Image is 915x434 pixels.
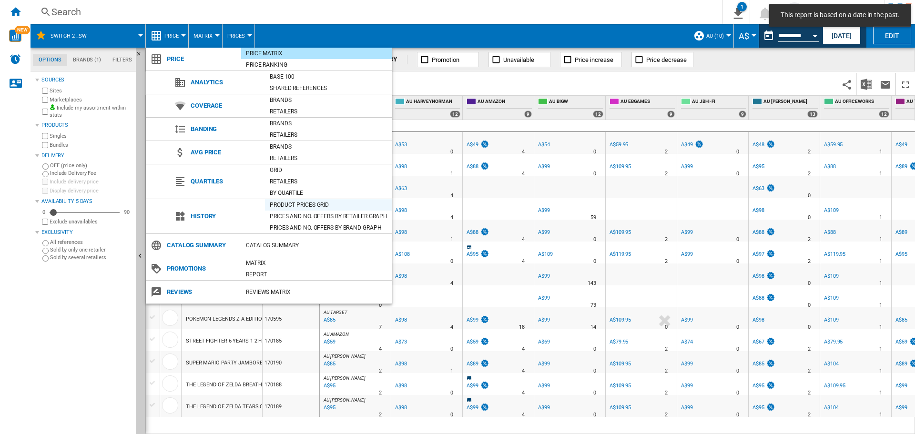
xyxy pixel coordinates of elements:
[241,270,392,279] div: Report
[265,212,392,221] div: Prices and No. offers by retailer graph
[162,239,241,252] span: Catalog Summary
[186,175,265,188] span: Quartiles
[241,49,392,58] div: Price Matrix
[241,60,392,70] div: Price Ranking
[265,165,392,175] div: Grid
[265,188,392,198] div: By quartile
[241,258,392,268] div: Matrix
[265,107,392,116] div: Retailers
[162,285,241,299] span: Reviews
[265,119,392,128] div: Brands
[265,223,392,232] div: Prices and No. offers by brand graph
[241,287,392,297] div: REVIEWS Matrix
[186,210,265,223] span: History
[265,200,392,210] div: Product prices grid
[186,99,265,112] span: Coverage
[162,52,241,66] span: Price
[265,153,392,163] div: Retailers
[186,146,265,159] span: Avg price
[186,122,265,136] span: Banding
[265,72,392,81] div: Base 100
[265,95,392,105] div: Brands
[265,83,392,93] div: Shared references
[778,10,903,20] span: This report is based on a date in the past.
[241,241,392,250] div: Catalog Summary
[265,142,392,151] div: Brands
[265,130,392,140] div: Retailers
[265,177,392,186] div: Retailers
[162,262,241,275] span: Promotions
[186,76,265,89] span: Analytics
